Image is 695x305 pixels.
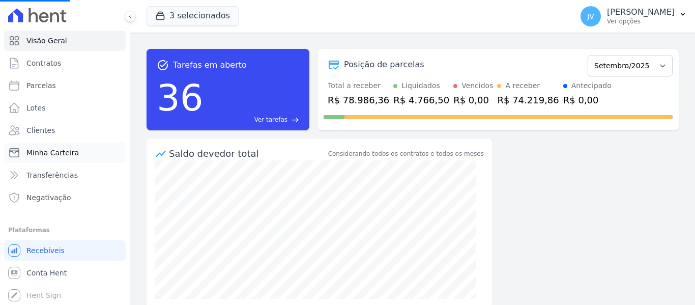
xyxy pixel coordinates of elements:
[4,120,126,141] a: Clientes
[173,59,247,71] span: Tarefas em aberto
[292,116,299,124] span: east
[4,143,126,163] a: Minha Carteira
[571,80,612,91] div: Antecipado
[587,13,594,20] span: JV
[26,245,65,256] span: Recebíveis
[26,80,56,91] span: Parcelas
[254,115,287,124] span: Ver tarefas
[563,93,612,107] div: R$ 0,00
[607,7,675,17] p: [PERSON_NAME]
[393,93,449,107] div: R$ 4.766,50
[4,187,126,208] a: Negativação
[453,93,493,107] div: R$ 0,00
[461,80,493,91] div: Vencidos
[26,125,55,135] span: Clientes
[26,170,78,180] span: Transferências
[505,80,540,91] div: A receber
[497,93,559,107] div: R$ 74.219,86
[328,93,389,107] div: R$ 78.986,36
[4,165,126,185] a: Transferências
[4,75,126,96] a: Parcelas
[26,103,46,113] span: Lotes
[4,31,126,51] a: Visão Geral
[344,59,424,71] div: Posição de parcelas
[607,17,675,25] p: Ver opções
[572,2,695,31] button: JV [PERSON_NAME] Ver opções
[4,53,126,73] a: Contratos
[26,36,67,46] span: Visão Geral
[4,263,126,283] a: Conta Hent
[401,80,440,91] div: Liquidados
[4,240,126,261] a: Recebíveis
[169,147,326,160] div: Saldo devedor total
[8,224,122,236] div: Plataformas
[26,192,71,203] span: Negativação
[4,98,126,118] a: Lotes
[26,58,61,68] span: Contratos
[157,71,204,124] div: 36
[26,148,79,158] span: Minha Carteira
[328,80,389,91] div: Total a receber
[208,115,299,124] a: Ver tarefas east
[157,59,169,71] span: task_alt
[147,6,239,25] button: 3 selecionados
[328,149,484,158] div: Considerando todos os contratos e todos os meses
[26,268,67,278] span: Conta Hent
